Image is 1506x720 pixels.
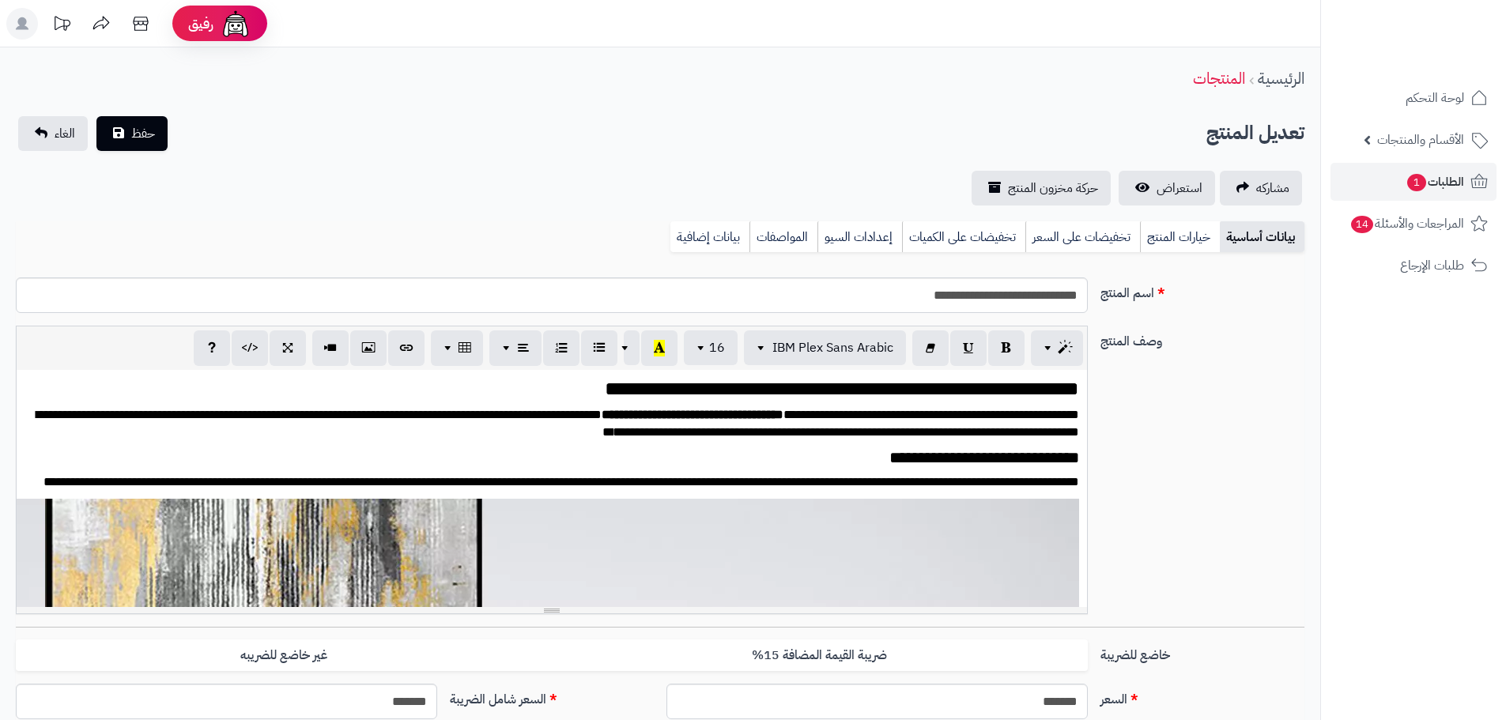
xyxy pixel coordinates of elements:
label: السعر شامل الضريبة [443,684,660,709]
a: المواصفات [749,221,817,253]
a: الغاء [18,116,88,151]
label: اسم المنتج [1094,277,1311,303]
span: 1 [1407,174,1426,191]
span: رفيق [188,14,213,33]
a: تخفيضات على السعر [1025,221,1140,253]
img: logo-2.png [1398,44,1491,77]
a: تحديثات المنصة [42,8,81,43]
a: بيانات أساسية [1220,221,1304,253]
label: وصف المنتج [1094,326,1311,351]
a: حركة مخزون المنتج [972,171,1111,205]
span: المراجعات والأسئلة [1349,213,1464,235]
label: ضريبة القيمة المضافة 15% [552,639,1088,672]
a: المنتجات [1193,66,1245,90]
span: حركة مخزون المنتج [1008,179,1098,198]
img: ai-face.png [220,8,251,40]
span: مشاركه [1256,179,1289,198]
span: الأقسام والمنتجات [1377,129,1464,151]
a: الرئيسية [1258,66,1304,90]
a: المراجعات والأسئلة14 [1330,205,1497,243]
a: بيانات إضافية [670,221,749,253]
span: لوحة التحكم [1406,87,1464,109]
button: 16 [684,330,738,365]
button: IBM Plex Sans Arabic [744,330,906,365]
a: طلبات الإرجاع [1330,247,1497,285]
span: استعراض [1157,179,1202,198]
span: طلبات الإرجاع [1400,254,1464,277]
a: استعراض [1119,171,1215,205]
span: الغاء [55,124,75,143]
span: الطلبات [1406,171,1464,193]
h2: تعديل المنتج [1206,117,1304,149]
a: لوحة التحكم [1330,79,1497,117]
span: حفظ [131,124,155,143]
button: حفظ [96,116,168,151]
label: غير خاضع للضريبه [16,639,552,672]
label: خاضع للضريبة [1094,639,1311,665]
a: مشاركه [1220,171,1302,205]
a: إعدادات السيو [817,221,902,253]
a: خيارات المنتج [1140,221,1220,253]
a: تخفيضات على الكميات [902,221,1025,253]
label: السعر [1094,684,1311,709]
span: IBM Plex Sans Arabic [772,338,893,357]
span: 14 [1351,216,1373,233]
span: 16 [709,338,725,357]
a: الطلبات1 [1330,163,1497,201]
